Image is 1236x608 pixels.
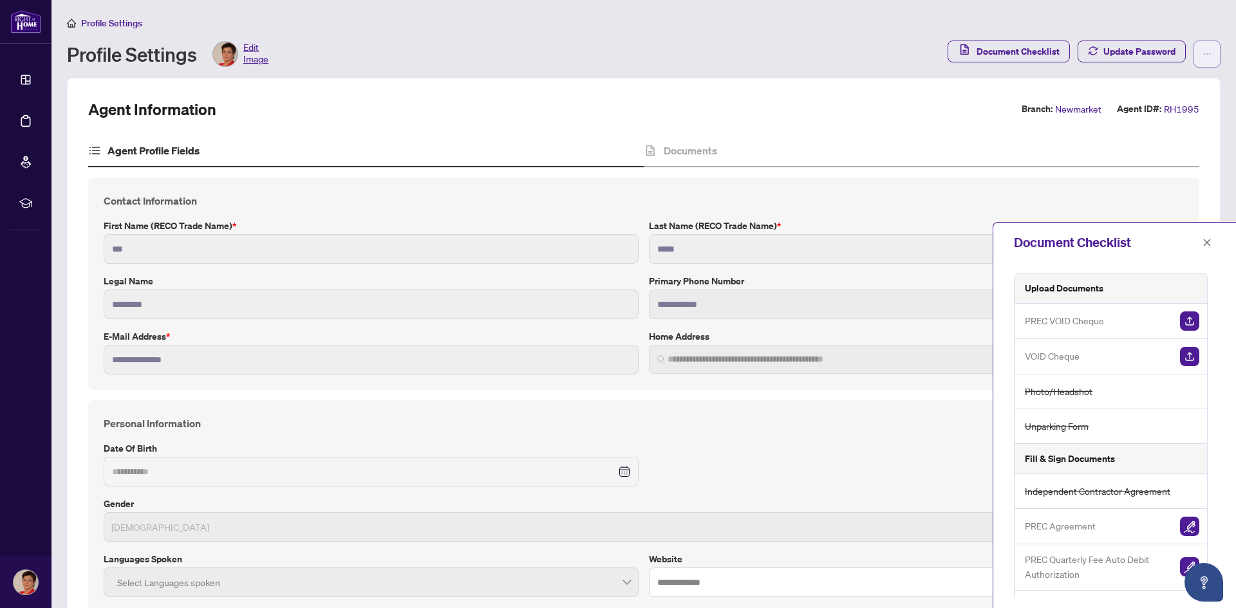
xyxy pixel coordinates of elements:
h2: Agent Information [88,99,216,120]
label: Branch: [1022,102,1053,116]
img: Upload Document [1180,347,1199,366]
img: Sign Document [1180,517,1199,536]
label: Languages spoken [104,552,639,566]
h5: Fill & Sign Documents [1025,452,1115,466]
label: Legal Name [104,274,639,288]
span: Female [111,515,1176,539]
img: logo [10,10,41,33]
label: Gender [104,497,1184,511]
label: First Name (RECO Trade Name) [104,219,639,233]
label: Date of Birth [104,441,639,456]
span: close [1203,238,1212,247]
span: Update Password [1103,41,1175,62]
label: Primary Phone Number [649,274,1184,288]
div: Document Checklist [1014,233,1199,252]
label: Home Address [649,329,1184,344]
label: Last Name (RECO Trade Name) [649,219,1184,233]
img: search_icon [657,355,665,363]
span: Independent Contractor Agreement [1025,484,1170,499]
button: Document Checklist [948,41,1070,62]
img: Upload Document [1180,311,1199,331]
span: PREC Agreement [1025,519,1096,533]
span: ellipsis [1203,50,1212,59]
span: home [67,19,76,28]
span: PREC VOID Cheque [1025,313,1104,328]
div: Profile Settings [67,41,268,67]
h5: Upload Documents [1025,281,1103,295]
span: VOID Cheque [1025,349,1080,364]
h4: Agent Profile Fields [108,143,200,158]
button: Open asap [1184,563,1223,602]
button: Update Password [1078,41,1186,62]
span: Profile Settings [81,17,142,29]
img: Sign Document [1180,557,1199,576]
span: RH1995 [1164,102,1199,116]
span: Edit Image [243,41,268,67]
h4: Personal Information [104,416,1184,431]
span: Unparking Form [1025,419,1089,434]
h4: Documents [664,143,717,158]
img: Profile Icon [213,42,238,66]
span: Document Checklist [977,41,1060,62]
span: Newmarket [1055,102,1101,116]
span: Photo/Headshot [1025,384,1092,399]
span: PREC Quarterly Fee Auto Debit Authorization [1025,552,1170,582]
label: E-mail Address [104,329,639,344]
label: Website [649,552,1184,566]
img: Profile Icon [14,570,38,594]
label: Agent ID#: [1117,102,1161,116]
h4: Contact Information [104,193,1184,208]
